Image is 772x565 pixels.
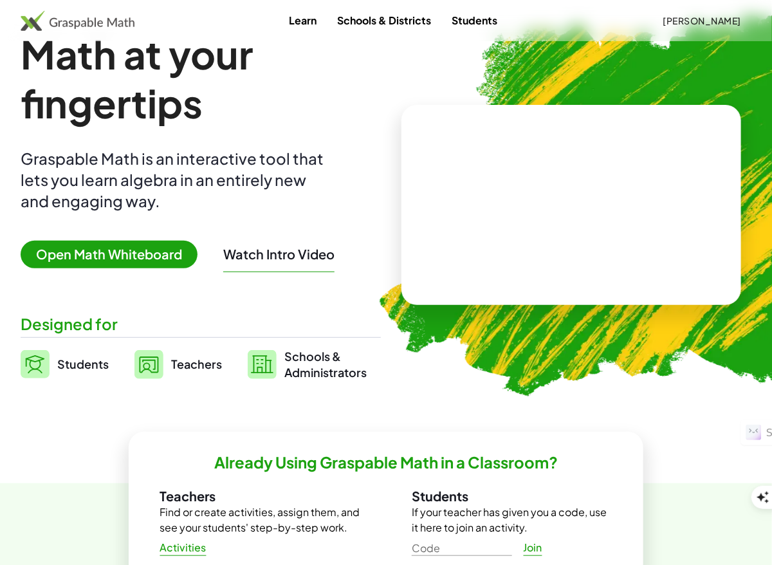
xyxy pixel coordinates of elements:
div: Designed for [21,313,381,335]
button: Watch Intro Video [223,246,335,263]
a: Learn [279,8,327,32]
a: Schools &Administrators [248,348,367,380]
img: svg%3e [21,350,50,378]
span: Students [57,357,109,371]
span: [PERSON_NAME] [663,15,741,26]
span: Join [523,541,542,555]
p: If your teacher has given you a code, use it here to join an activity. [412,505,612,535]
a: Teachers [134,348,222,380]
img: svg%3e [134,350,163,379]
h2: Already Using Graspable Math in a Classroom? [214,452,558,472]
span: Activities [160,541,207,555]
span: Open Math Whiteboard [21,241,198,268]
a: Join [512,536,553,559]
span: Schools & Administrators [284,348,367,380]
a: Students [441,8,508,32]
p: Find or create activities, assign them, and see your students' step-by-step work. [160,505,360,535]
a: Schools & Districts [327,8,441,32]
img: svg%3e [248,350,277,379]
video: What is this? This is dynamic math notation. Dynamic math notation plays a central role in how Gr... [475,157,668,254]
h3: Teachers [160,488,360,505]
div: Graspable Math is an interactive tool that lets you learn algebra in an entirely new and engaging... [21,148,329,212]
span: Teachers [171,357,222,371]
a: Activities [149,536,217,559]
a: Students [21,348,109,380]
button: [PERSON_NAME] [652,9,751,32]
a: Open Math Whiteboard [21,248,208,262]
h3: Students [412,488,612,505]
h1: Math at your fingertips [21,30,381,127]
